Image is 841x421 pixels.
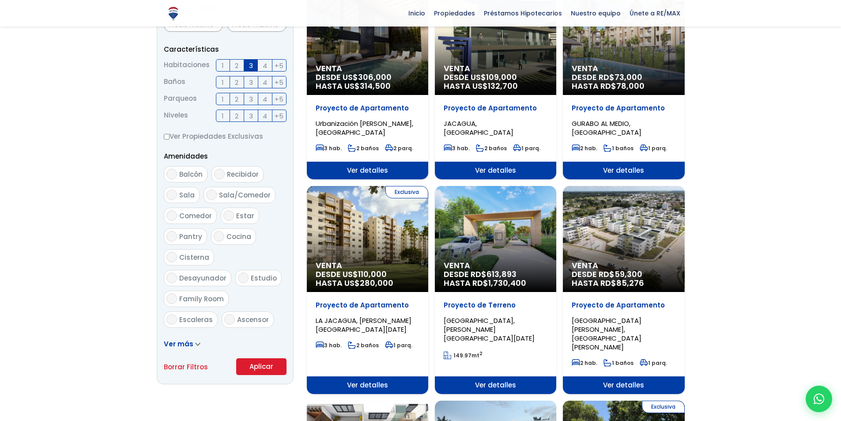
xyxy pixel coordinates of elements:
span: Niveles [164,110,188,122]
span: +5 [275,77,283,88]
input: Sala [166,190,177,200]
span: Ver detalles [307,162,428,179]
p: Proyecto de Terreno [444,301,547,310]
input: Sala/Comedor [206,190,217,200]
input: Estar [223,210,234,221]
span: Venta [444,261,547,270]
a: Borrar Filtros [164,361,208,372]
span: LA JACAGUA, [PERSON_NAME][GEOGRAPHIC_DATA][DATE] [316,316,411,334]
span: 1,730,400 [488,277,526,288]
span: DESDE US$ [444,73,547,91]
span: DESDE US$ [316,270,419,288]
input: Desayunador [166,273,177,283]
span: Venta [316,64,419,73]
span: Exclusiva [385,186,428,198]
span: Urbanización [PERSON_NAME], [GEOGRAPHIC_DATA] [316,119,413,137]
span: 4 [263,77,267,88]
span: HASTA US$ [444,82,547,91]
a: Ver más [164,339,200,349]
span: Ver detalles [563,162,684,179]
p: Proyecto de Apartamento [316,301,419,310]
span: 2 [235,94,238,105]
span: HASTA US$ [316,279,419,288]
span: DESDE RD$ [572,270,675,288]
span: HASTA US$ [316,82,419,91]
span: mt [444,352,483,359]
span: 4 [263,60,267,71]
span: HASTA RD$ [572,82,675,91]
span: DESDE US$ [316,73,419,91]
span: 1 [222,110,224,121]
span: Escaleras [179,315,213,324]
span: [GEOGRAPHIC_DATA], [PERSON_NAME][GEOGRAPHIC_DATA][DATE] [444,316,535,343]
span: Estudio [251,273,277,283]
span: Estar [236,211,254,220]
span: Ver detalles [435,162,556,179]
span: Comedor [179,211,212,220]
span: DESDE RD$ [444,270,547,288]
span: 59,300 [615,269,642,280]
span: Sala/Comedor [219,190,271,200]
input: Family Room [166,293,177,304]
span: 2 hab. [572,144,597,152]
span: 1 parq. [640,144,667,152]
span: Ver detalles [307,376,428,394]
span: Exclusiva [642,401,685,413]
input: Comedor [166,210,177,221]
span: 1 parq. [385,341,412,349]
span: Ascensor [237,315,269,324]
span: Parqueos [164,93,197,105]
span: Venta [316,261,419,270]
input: Balcón [166,169,177,179]
span: 4 [263,110,267,121]
span: 280,000 [360,277,393,288]
span: Cisterna [179,253,209,262]
span: 3 [249,94,253,105]
input: Pantry [166,231,177,242]
span: 110,000 [358,269,387,280]
p: Características [164,44,287,55]
input: Recibidor [214,169,225,179]
span: Inicio [404,7,430,20]
span: 3 hab. [444,144,470,152]
span: GURABO AL MEDIO, [GEOGRAPHIC_DATA] [572,119,641,137]
span: Family Room [179,294,224,303]
span: 2 baños [348,341,379,349]
span: 73,000 [615,72,642,83]
span: Préstamos Hipotecarios [479,7,566,20]
p: Amenidades [164,151,287,162]
span: 1 [222,94,224,105]
span: Venta [572,261,675,270]
span: 1 [222,60,224,71]
input: Estudio [238,273,249,283]
span: 306,000 [358,72,392,83]
span: JACAGUA, [GEOGRAPHIC_DATA] [444,119,513,137]
span: 2 [235,77,238,88]
input: Cocina [214,231,224,242]
span: 2 [235,110,238,121]
span: 4 [263,94,267,105]
p: Proyecto de Apartamento [444,104,547,113]
a: Venta DESDE RD$613,893 HASTA RD$1,730,400 Proyecto de Terreno [GEOGRAPHIC_DATA], [PERSON_NAME][GE... [435,186,556,394]
input: Ver Propiedades Exclusivas [164,134,170,140]
a: Venta DESDE RD$59,300 HASTA RD$85,276 Proyecto de Apartamento [GEOGRAPHIC_DATA][PERSON_NAME], [GE... [563,186,684,394]
span: Únete a RE/MAX [625,7,685,20]
span: Cocina [226,232,251,241]
span: Baños [164,76,185,88]
span: 2 baños [348,144,379,152]
span: Ver más [164,339,193,349]
p: Proyecto de Apartamento [316,104,419,113]
span: 2 hab. [572,359,597,367]
span: Balcón [179,170,203,179]
p: Proyecto de Apartamento [572,104,675,113]
span: 78,000 [616,80,645,91]
span: HASTA RD$ [444,279,547,288]
span: 85,276 [616,277,644,288]
span: Desayunador [179,273,226,283]
span: Sala [179,190,195,200]
span: 1 [222,77,224,88]
span: 3 [249,60,253,71]
span: 1 parq. [513,144,540,152]
span: 3 [249,110,253,121]
span: 613,893 [486,269,517,280]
